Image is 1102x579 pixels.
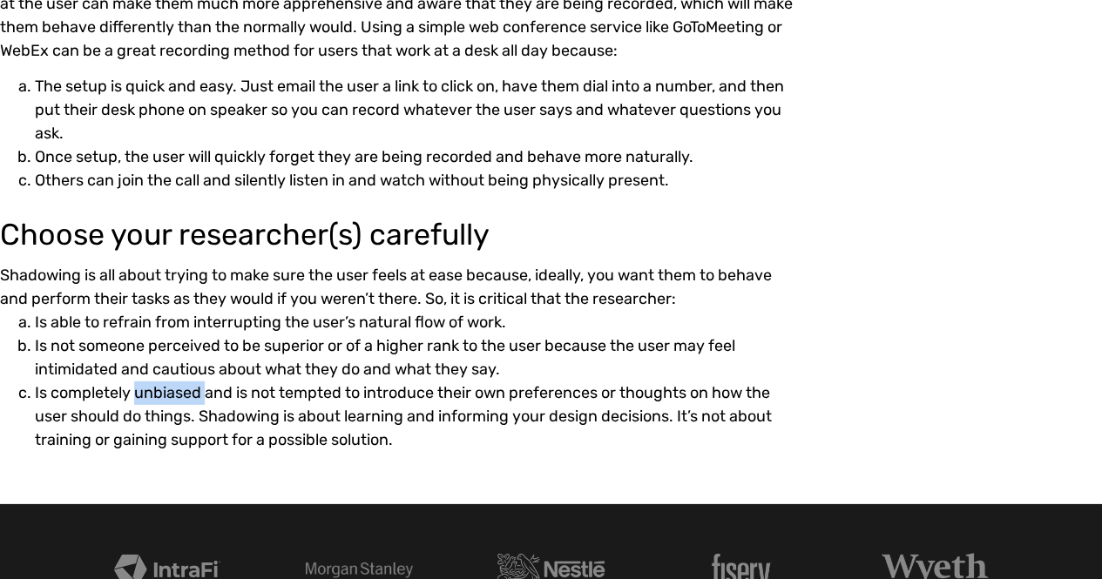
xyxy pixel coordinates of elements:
[332,1,394,16] span: Last Name
[306,562,413,578] img: Morgan Stanley
[35,75,799,145] li: The setup is quick and easy. Just email the user a link to click on, have them dial into a number...
[1015,495,1102,579] iframe: Chat Widget
[35,145,799,169] li: Once setup, the user will quickly forget they are being recorded and behave more naturally.
[35,381,799,452] li: Is completely unbiased and is not tempted to introduce their own preferences or thoughts on how t...
[35,311,799,334] li: Is able to refrain from interrupting the user’s natural flow of work.
[35,334,799,381] li: Is not someone perceived to be superior or of a higher rank to the user because the user may feel...
[4,245,16,256] input: Subscribe to UX Team newsletter.
[22,242,657,258] span: Subscribe to UX Team newsletter.
[35,169,799,192] li: Others can join the call and silently listen in and watch without being physically present.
